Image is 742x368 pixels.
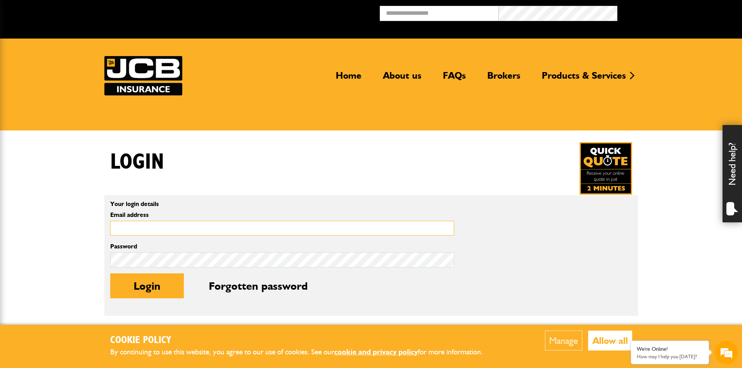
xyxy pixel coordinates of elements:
p: Your login details [110,201,454,207]
a: Products & Services [536,70,632,88]
div: Need help? [723,125,742,222]
a: Home [330,70,367,88]
label: Email address [110,212,454,218]
a: cookie and privacy policy [334,347,418,356]
div: We're Online! [637,346,703,352]
a: JCB Insurance Services [104,56,182,95]
a: Brokers [481,70,526,88]
a: FAQs [437,70,472,88]
label: Password [110,243,454,250]
h1: Login [110,149,164,175]
button: Manage [545,331,582,350]
button: Login [110,273,184,298]
button: Forgotten password [185,273,331,298]
a: About us [377,70,427,88]
img: Quick Quote [580,142,632,195]
h2: Cookie Policy [110,335,496,347]
p: By continuing to use this website, you agree to our use of cookies. See our for more information. [110,346,496,358]
p: How may I help you today? [637,354,703,359]
button: Allow all [588,331,632,350]
a: Get your insurance quote in just 2-minutes [580,142,632,195]
img: JCB Insurance Services logo [104,56,182,95]
button: Broker Login [617,6,736,18]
